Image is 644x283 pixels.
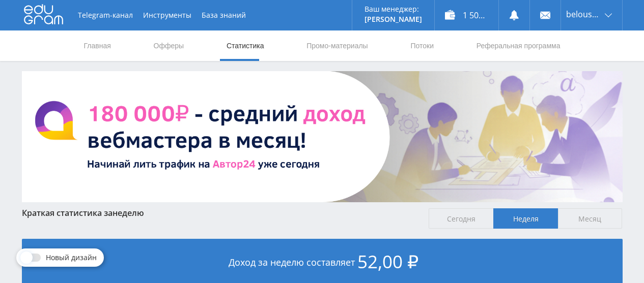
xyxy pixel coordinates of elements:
[46,254,97,262] span: Новый дизайн
[365,5,422,13] p: Ваш менеджер:
[226,30,265,61] a: Статистика
[409,30,435,61] a: Потоки
[22,71,623,202] img: BannerAvtor24
[475,30,562,61] a: Реферальная программа
[566,10,602,18] span: belousova1964
[153,30,185,61] a: Офферы
[493,208,558,229] span: Неделя
[83,30,112,61] a: Главная
[429,208,493,229] span: Сегодня
[305,30,369,61] a: Промо-материалы
[357,249,418,273] span: 52,00 ₽
[113,207,144,218] span: неделю
[365,15,422,23] p: [PERSON_NAME]
[22,208,419,217] div: Краткая статистика за
[558,208,623,229] span: Месяц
